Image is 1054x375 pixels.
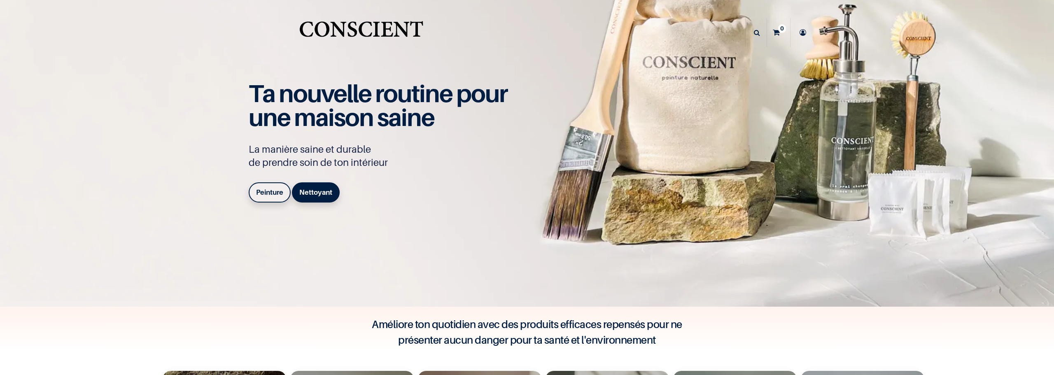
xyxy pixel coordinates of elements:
img: Conscient [298,16,425,49]
b: Peinture [256,188,283,196]
a: Peinture [249,182,291,202]
h4: Améliore ton quotidien avec des produits efficaces repensés pour ne présenter aucun danger pour t... [362,317,692,348]
b: Nettoyant [299,188,332,196]
span: Ta nouvelle routine pour une maison saine [249,79,507,132]
a: Logo of Conscient [298,16,425,49]
sup: 0 [778,24,786,33]
a: 0 [767,18,790,47]
p: La manière saine et durable de prendre soin de ton intérieur [249,143,516,169]
a: Nettoyant [292,182,340,202]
